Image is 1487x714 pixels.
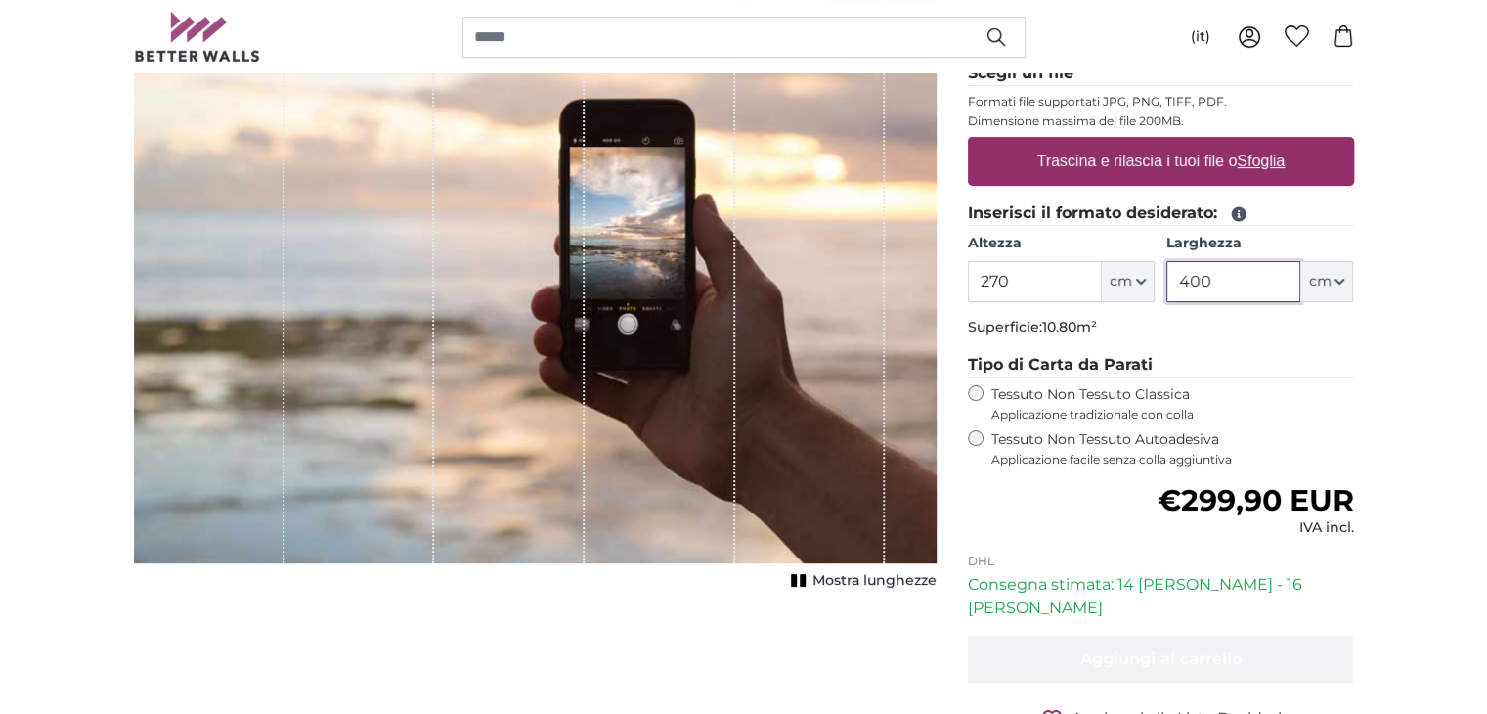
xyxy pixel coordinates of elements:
p: Dimensione massima del file 200MB. [968,113,1354,129]
p: Consegna stimata: 14 [PERSON_NAME] - 16 [PERSON_NAME] [968,573,1354,620]
label: Trascina e rilascia i tuoi file o [1028,142,1292,181]
p: DHL [968,554,1354,569]
p: Formati file supportati JPG, PNG, TIFF, PDF. [968,94,1354,110]
span: Aggiungi al carrello [1080,649,1242,668]
legend: Inserisci il formato desiderato: [968,201,1354,226]
img: Betterwalls [134,12,261,62]
button: Mostra lunghezze [785,567,937,595]
label: Larghezza [1166,234,1353,253]
button: (it) [1175,20,1226,55]
span: cm [1308,272,1331,291]
label: Tessuto Non Tessuto Autoadesiva [991,430,1354,468]
button: Aggiungi al carrello [968,636,1354,683]
span: 10.80m² [1042,318,1097,335]
label: Tessuto Non Tessuto Classica [991,385,1354,423]
legend: Tipo di Carta da Parati [968,353,1354,378]
legend: Scegli un file [968,62,1354,86]
span: Applicazione tradizionale con colla [991,407,1354,423]
button: cm [1102,261,1155,302]
span: cm [1110,272,1132,291]
p: Superficie: [968,318,1354,337]
span: Mostra lunghezze [812,571,937,591]
div: IVA incl. [1157,518,1353,538]
u: Sfoglia [1237,153,1285,169]
span: €299,90 EUR [1157,482,1353,518]
button: cm [1300,261,1353,302]
label: Altezza [968,234,1155,253]
span: Applicazione facile senza colla aggiuntiva [991,452,1354,468]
